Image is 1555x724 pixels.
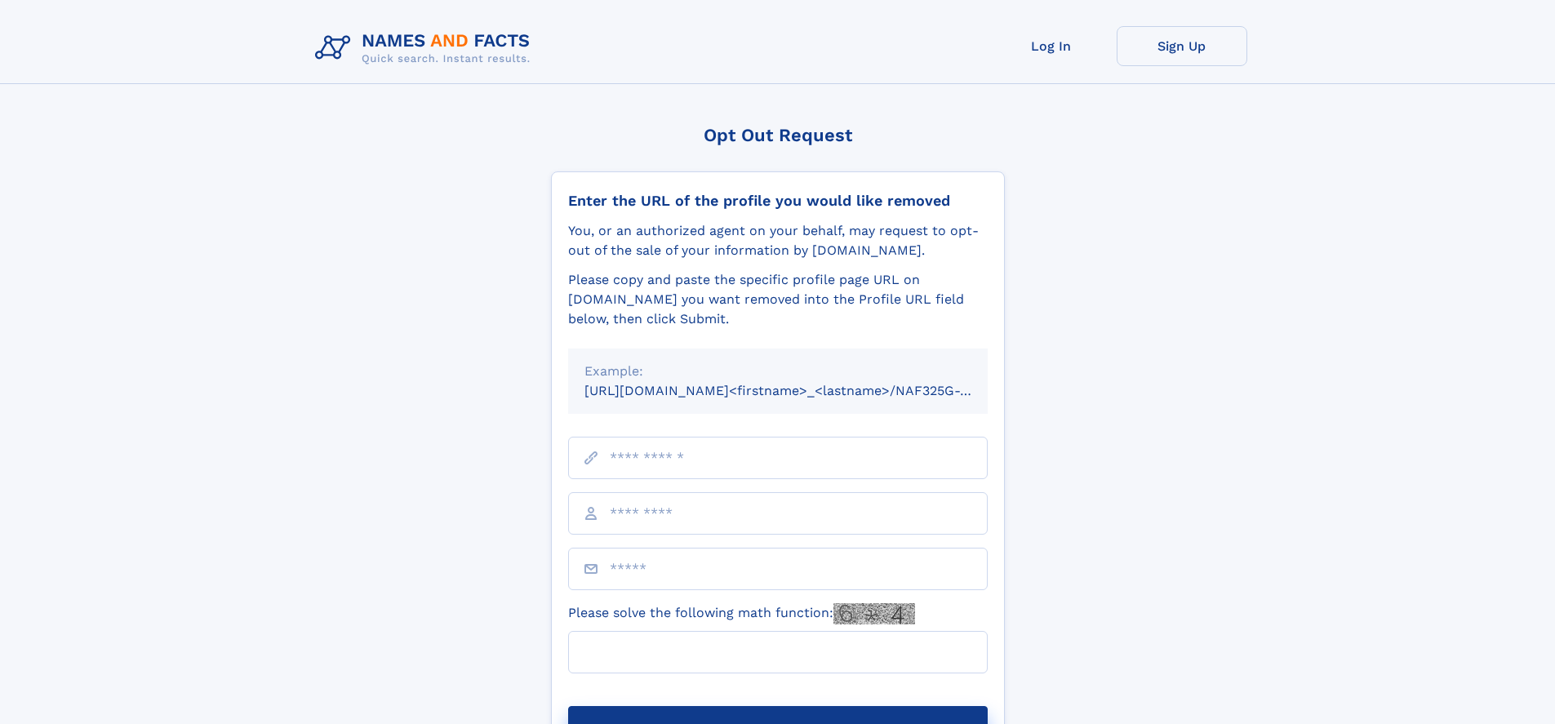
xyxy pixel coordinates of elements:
[584,383,1019,398] small: [URL][DOMAIN_NAME]<firstname>_<lastname>/NAF325G-xxxxxxxx
[568,192,988,210] div: Enter the URL of the profile you would like removed
[568,221,988,260] div: You, or an authorized agent on your behalf, may request to opt-out of the sale of your informatio...
[551,125,1005,145] div: Opt Out Request
[568,270,988,329] div: Please copy and paste the specific profile page URL on [DOMAIN_NAME] you want removed into the Pr...
[309,26,544,70] img: Logo Names and Facts
[584,362,971,381] div: Example:
[1117,26,1247,66] a: Sign Up
[568,603,915,624] label: Please solve the following math function:
[986,26,1117,66] a: Log In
